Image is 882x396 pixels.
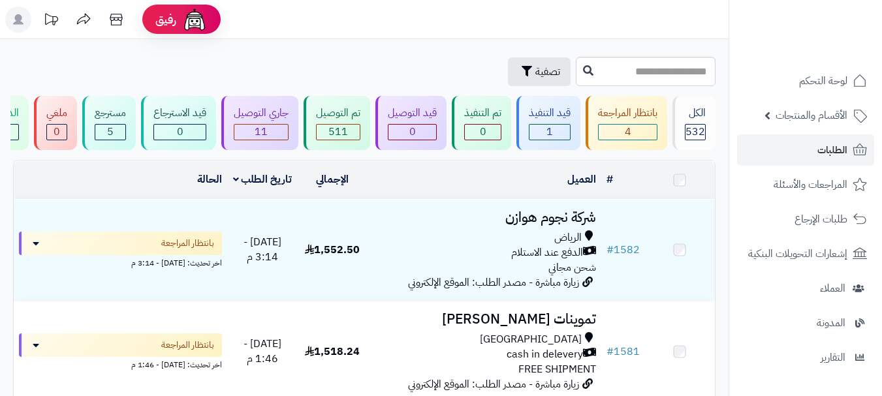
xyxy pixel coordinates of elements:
[606,344,640,359] a: #1581
[316,106,360,121] div: تم التوصيل
[449,96,514,150] a: تم التنفيذ 0
[316,172,349,187] a: الإجمالي
[301,96,373,150] a: تم التوصيل 511
[153,106,206,121] div: قيد الاسترجاع
[529,125,570,140] div: 1
[737,342,874,373] a: التقارير
[19,255,222,269] div: اخر تحديث: [DATE] - 3:14 م
[388,106,437,121] div: قيد التوصيل
[95,106,126,121] div: مسترجع
[373,210,596,225] h3: شركة نجوم هوازن
[737,307,874,339] a: المدونة
[737,204,874,235] a: طلبات الإرجاع
[737,238,874,269] a: إشعارات التحويلات البنكية
[409,124,416,140] span: 0
[54,124,60,140] span: 0
[737,273,874,304] a: العملاء
[408,275,579,290] span: زيارة مباشرة - مصدر الطلب: الموقع الإلكتروني
[388,125,436,140] div: 0
[46,106,67,121] div: ملغي
[507,347,583,362] span: cash in delevery
[465,125,501,140] div: 0
[80,96,138,150] a: مسترجع 5
[606,172,613,187] a: #
[535,64,560,80] span: تصفية
[95,125,125,140] div: 5
[606,344,614,359] span: #
[219,96,301,150] a: جاري التوصيل 11
[47,125,67,140] div: 0
[554,230,582,245] span: الرياض
[583,96,670,150] a: بانتظار المراجعة 4
[799,72,847,90] span: لوحة التحكم
[625,124,631,140] span: 4
[107,124,114,140] span: 5
[599,125,657,140] div: 4
[748,245,847,263] span: إشعارات التحويلات البنكية
[317,125,360,140] div: 511
[35,7,67,36] a: تحديثات المنصة
[776,106,847,125] span: الأقسام والمنتجات
[181,7,208,33] img: ai-face.png
[817,141,847,159] span: الطلبات
[31,96,80,150] a: ملغي 0
[685,124,705,140] span: 532
[511,245,583,260] span: الدفع عند الاستلام
[795,210,847,228] span: طلبات الإرجاع
[233,172,292,187] a: تاريخ الطلب
[598,106,657,121] div: بانتظار المراجعة
[161,237,214,250] span: بانتظار المراجعة
[774,175,847,194] span: المراجعات والأسئلة
[480,332,582,347] span: [GEOGRAPHIC_DATA]
[234,106,289,121] div: جاري التوصيل
[19,357,222,371] div: اخر تحديث: [DATE] - 1:46 م
[606,242,640,258] a: #1582
[177,124,183,140] span: 0
[546,124,553,140] span: 1
[567,172,596,187] a: العميل
[138,96,219,150] a: قيد الاسترجاع 0
[737,134,874,166] a: الطلبات
[408,376,579,392] span: زيارة مباشرة - مصدر الطلب: الموقع الإلكتروني
[548,260,596,275] span: شحن مجاني
[685,106,706,121] div: الكل
[737,65,874,97] a: لوحة التحكم
[737,169,874,200] a: المراجعات والأسئلة
[821,348,845,367] span: التقارير
[480,124,486,140] span: 0
[514,96,583,150] a: قيد التنفيذ 1
[508,57,571,86] button: تصفية
[155,12,176,27] span: رفيق
[305,242,360,258] span: 1,552.50
[161,339,214,352] span: بانتظار المراجعة
[373,312,596,327] h3: تموينات [PERSON_NAME]
[820,279,845,297] span: العملاء
[529,106,571,121] div: قيد التنفيذ
[464,106,501,121] div: تم التنفيذ
[305,344,360,359] span: 1,518.24
[328,124,348,140] span: 511
[244,234,281,265] span: [DATE] - 3:14 م
[197,172,222,187] a: الحالة
[234,125,288,140] div: 11
[518,361,596,377] span: FREE SHIPMENT
[670,96,718,150] a: الكل532
[793,16,870,43] img: logo-2.png
[817,314,845,332] span: المدونة
[606,242,614,258] span: #
[255,124,268,140] span: 11
[154,125,206,140] div: 0
[244,336,281,367] span: [DATE] - 1:46 م
[373,96,449,150] a: قيد التوصيل 0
